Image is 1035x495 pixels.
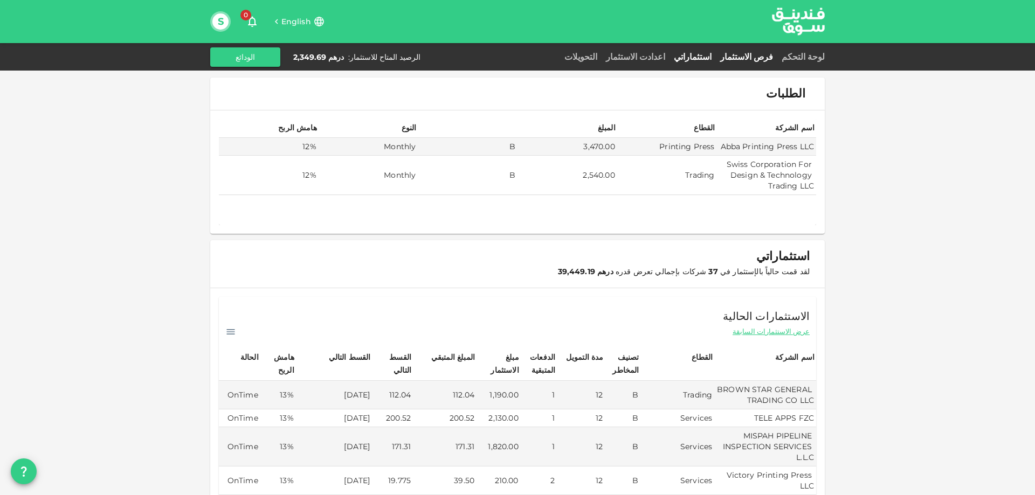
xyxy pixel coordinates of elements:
div: الحالة [232,351,259,364]
a: فرص الاستثمار [716,52,777,62]
td: B [605,409,640,427]
div: اسم الشركة [775,351,815,364]
div: درهم 2,349.69 [293,52,344,62]
td: 12 [557,381,605,409]
td: 2 [521,466,557,495]
span: 0 [240,10,251,20]
td: B [605,466,640,495]
td: 13% [260,409,296,427]
div: مدة التمويل [566,351,604,364]
div: هامش الربح [262,351,294,377]
td: 112.04 [413,381,477,409]
td: 12 [557,409,605,427]
td: 171.31 [372,427,413,466]
span: عرض الاستثمارات السابقة [733,326,810,337]
div: القسط التالي [329,351,371,364]
td: Services [641,466,715,495]
td: B [605,427,640,466]
a: استثماراتي [670,52,716,62]
td: 1,190.00 [477,381,521,409]
td: B [418,156,517,195]
td: Services [641,427,715,466]
td: [DATE] [296,466,372,495]
td: Swiss Corporation For Design & Technology Trading LLC [716,156,816,195]
strong: 37 [708,267,717,276]
div: تصنيف المخاطر [606,351,639,377]
a: logo [772,1,825,42]
div: القطاع [688,121,715,134]
div: الدفعات المتبقية [522,351,556,377]
button: S [212,13,229,30]
td: 12% [219,138,319,156]
div: النوع [389,121,416,134]
td: 2,130.00 [477,409,521,427]
td: 13% [260,427,296,466]
span: لقد قمت حالياً بالإستثمار في شركات بإجمالي تعرض قدره [558,267,810,276]
div: القسط التالي [374,351,411,377]
button: question [11,458,37,484]
div: القطاع [686,351,713,364]
a: اعدادت الاستثمار [602,52,670,62]
td: [DATE] [296,427,372,466]
button: 0 [241,11,263,32]
td: OnTime [219,381,260,409]
td: 12 [557,466,605,495]
td: 210.00 [477,466,521,495]
td: 171.31 [413,427,477,466]
td: B [605,381,640,409]
td: 1 [521,427,557,466]
span: English [281,17,311,26]
td: TELE APPS FZC [714,409,816,427]
td: 13% [260,466,296,495]
td: 3,470.00 [517,138,617,156]
td: 13% [260,381,296,409]
div: المبلغ المتبقي [431,351,475,364]
td: Services [641,409,715,427]
td: 1 [521,381,557,409]
td: Monthly [319,156,418,195]
td: Abba Printing Press LLC [716,138,816,156]
div: المبلغ [589,121,616,134]
td: Victory Printing Press LLC [714,466,816,495]
td: OnTime [219,466,260,495]
span: استثماراتي [756,249,810,264]
td: [DATE] [296,409,372,427]
td: Trading [617,156,717,195]
td: OnTime [219,409,260,427]
div: هامش الربح [278,121,317,134]
td: 12 [557,427,605,466]
div: اسم الشركة [775,121,815,134]
td: 1,820.00 [477,427,521,466]
span: الاستثمارات الحالية [723,308,810,325]
div: مبلغ الاستثمار [478,351,519,377]
td: B [418,138,517,156]
td: BROWN STAR GENERAL TRADING CO LLC [714,381,816,409]
td: MISPAH PIPELINE INSPECTION SERVICES L.L.C [714,427,816,466]
td: Monthly [319,138,418,156]
div: الرصيد المتاح للاستثمار : [348,52,420,62]
td: 19.775 [372,466,413,495]
strong: درهم 39,449.19 [558,267,613,276]
td: OnTime [219,427,260,466]
td: 39.50 [413,466,477,495]
td: Printing Press [617,138,717,156]
a: لوحة التحكم [777,52,825,62]
button: الودائع [210,47,280,67]
img: logo [758,1,839,42]
span: الطلبات [766,86,805,101]
td: [DATE] [296,381,372,409]
td: 2,540.00 [517,156,617,195]
td: 12% [219,156,319,195]
td: 200.52 [413,409,477,427]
